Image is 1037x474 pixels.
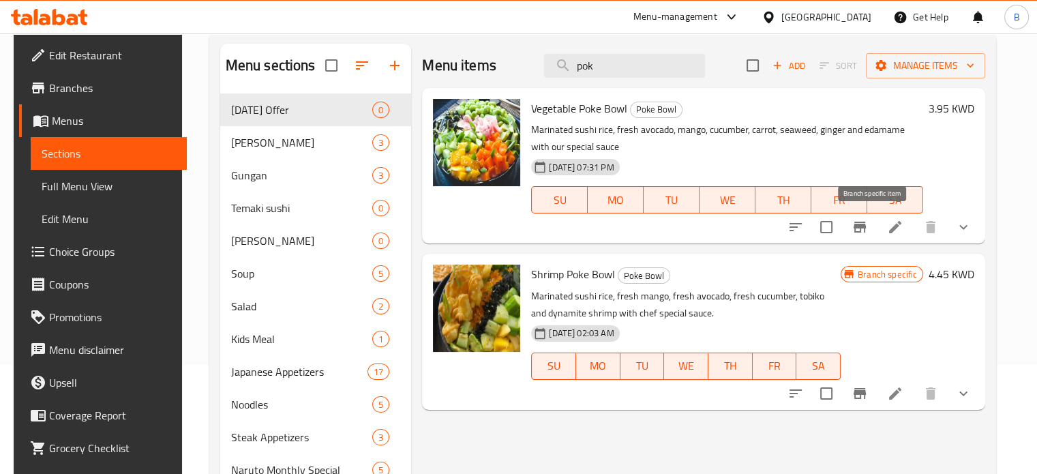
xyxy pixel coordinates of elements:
[231,429,373,445] span: Steak Appetizers
[664,353,708,380] button: WE
[49,407,176,424] span: Coverage Report
[531,121,923,155] p: Marinated sushi rice, fresh avocado, mango, cucumber, carrot, seaweed, ginger and edamame with ou...
[220,290,412,323] div: Salad2
[929,265,974,284] h6: 4.45 KWD
[531,98,627,119] span: Vegetable Poke Bowl
[373,431,389,444] span: 3
[373,398,389,411] span: 5
[49,47,176,63] span: Edit Restaurant
[887,219,903,235] a: Edit menu item
[543,327,619,340] span: [DATE] 02:03 AM
[531,353,576,380] button: SU
[231,200,373,216] span: Temaki sushi
[31,137,187,170] a: Sections
[19,334,187,366] a: Menu disclaimer
[767,55,811,76] span: Add item
[700,186,755,213] button: WE
[947,211,980,243] button: show more
[231,298,373,314] div: Salad
[49,243,176,260] span: Choice Groups
[220,323,412,355] div: Kids Meal1
[373,169,389,182] span: 3
[346,49,378,82] span: Sort sections
[877,57,974,74] span: Manage items
[914,211,947,243] button: delete
[779,377,812,410] button: sort-choices
[955,219,972,235] svg: Show Choices
[42,178,176,194] span: Full Menu View
[779,211,812,243] button: sort-choices
[226,55,316,76] h2: Menu sections
[755,186,811,213] button: TH
[372,233,389,249] div: items
[887,385,903,402] a: Edit menu item
[231,265,373,282] span: Soup
[220,192,412,224] div: Temaki sushi0
[708,353,753,380] button: TH
[19,399,187,432] a: Coverage Report
[49,440,176,456] span: Grocery Checklist
[231,233,373,249] span: [PERSON_NAME]
[373,136,389,149] span: 3
[368,366,389,379] span: 17
[537,356,571,376] span: SU
[618,268,670,284] span: Poke Bowl
[19,235,187,268] a: Choice Groups
[231,134,373,151] span: [PERSON_NAME]
[812,213,841,241] span: Select to update
[220,126,412,159] div: [PERSON_NAME]3
[220,224,412,257] div: [PERSON_NAME]0
[19,301,187,334] a: Promotions
[373,235,389,248] span: 0
[796,353,841,380] button: SA
[620,353,665,380] button: TU
[220,355,412,388] div: Japanese Appetizers17
[42,211,176,227] span: Edit Menu
[866,53,985,78] button: Manage items
[52,113,176,129] span: Menus
[433,265,520,352] img: Shrimp Poke Bowl
[644,186,700,213] button: TU
[929,99,974,118] h6: 3.95 KWD
[576,353,620,380] button: MO
[231,233,373,249] div: Hoso Maki
[372,265,389,282] div: items
[372,429,389,445] div: items
[373,300,389,313] span: 2
[373,267,389,280] span: 5
[593,190,638,210] span: MO
[867,186,923,213] button: SA
[373,333,389,346] span: 1
[373,202,389,215] span: 0
[231,364,367,380] span: Japanese Appetizers
[753,353,797,380] button: FR
[758,356,792,376] span: FR
[811,186,867,213] button: FR
[49,374,176,391] span: Upsell
[378,49,411,82] button: Add section
[231,396,373,413] span: Noodles
[531,264,615,284] span: Shrimp Poke Bowl
[231,331,373,347] span: Kids Meal
[317,51,346,80] span: Select all sections
[231,102,373,118] span: [DATE] Offer
[220,421,412,454] div: Steak Appetizers3
[19,432,187,464] a: Grocery Checklist
[220,159,412,192] div: Gungan3
[630,102,682,118] div: Poke Bowl
[843,377,876,410] button: Branch-specific-item
[372,331,389,347] div: items
[767,55,811,76] button: Add
[843,211,876,243] button: Branch-specific-item
[633,9,717,25] div: Menu-management
[220,257,412,290] div: Soup5
[817,190,862,210] span: FR
[231,134,373,151] div: Temaki Sushi
[947,377,980,410] button: show more
[19,104,187,137] a: Menus
[582,356,615,376] span: MO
